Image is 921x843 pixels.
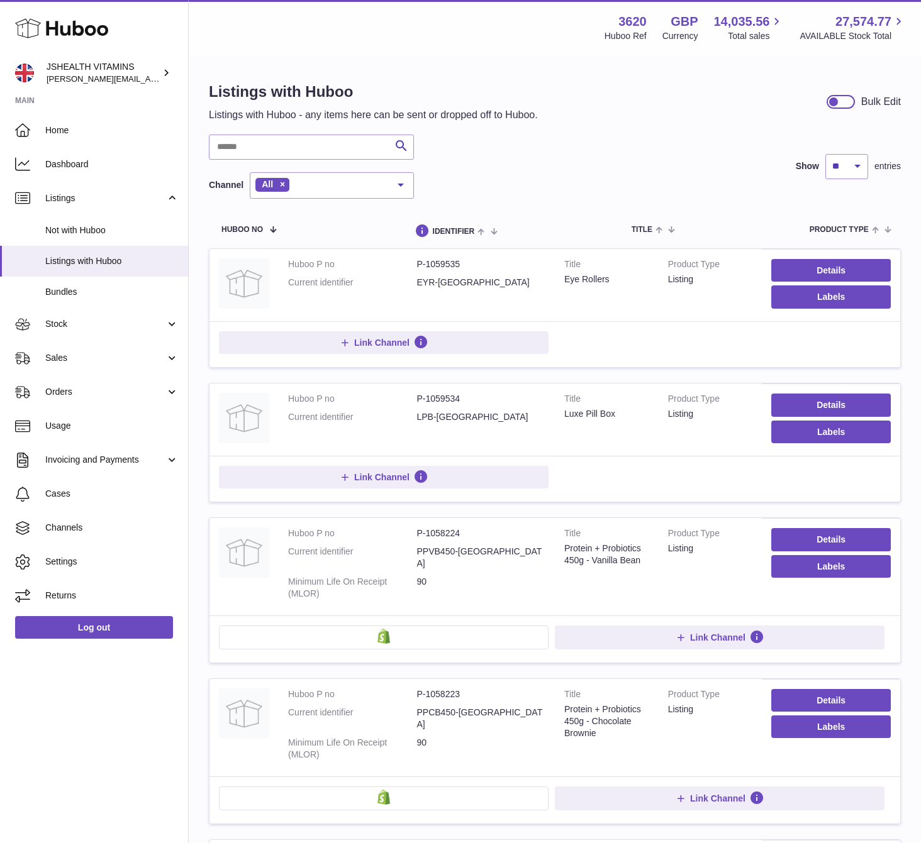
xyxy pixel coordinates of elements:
[47,61,160,85] div: JSHEALTH VITAMINS
[45,522,179,534] span: Channels
[47,74,252,84] span: [PERSON_NAME][EMAIL_ADDRESS][DOMAIN_NAME]
[810,226,869,234] span: Product Type
[564,393,649,408] strong: Title
[771,689,891,712] a: Details
[800,13,906,42] a: 27,574.77 AVAILABLE Stock Total
[288,576,417,600] dt: Minimum Life On Receipt (MLOR)
[288,707,417,730] dt: Current identifier
[417,527,546,539] dd: P-1058224
[861,95,901,109] div: Bulk Edit
[668,543,753,554] div: listing
[417,546,546,570] dd: PPVB450-[GEOGRAPHIC_DATA]
[45,590,179,602] span: Returns
[219,527,269,578] img: Protein + Probiotics 450g - Vanilla Bean
[771,528,891,551] a: Details
[668,527,753,543] strong: Product Type
[668,258,753,273] strong: Product Type
[417,576,546,600] dd: 90
[564,273,649,285] div: Eye Rollers
[288,688,417,700] dt: Huboo P no
[262,179,273,189] span: All
[377,629,391,644] img: shopify-small.png
[45,386,165,398] span: Orders
[45,556,179,568] span: Settings
[45,192,165,204] span: Listings
[555,625,885,649] button: Link Channel
[45,124,179,136] span: Home
[288,411,417,423] dt: Current identifier
[771,285,891,308] button: Labels
[15,616,173,639] a: Log out
[45,224,179,236] span: Not with Huboo
[668,393,753,408] strong: Product Type
[835,13,891,30] span: 27,574.77
[796,160,819,172] label: Show
[713,13,769,30] span: 14,035.56
[564,258,649,273] strong: Title
[662,30,698,42] div: Currency
[45,158,179,170] span: Dashboard
[771,715,891,738] button: Labels
[605,30,647,42] div: Huboo Ref
[713,13,784,42] a: 14,035.56 Total sales
[668,273,753,285] div: listing
[209,82,538,102] h1: Listings with Huboo
[417,737,546,761] dd: 90
[45,318,165,330] span: Stock
[15,63,34,82] img: francesca@jshealthvitamins.com
[288,527,417,539] dt: Huboo P no
[45,255,179,267] span: Listings with Huboo
[417,393,546,405] dd: P-1059534
[219,393,269,443] img: Luxe Pill Box
[209,179,243,191] label: Channel
[671,13,698,30] strong: GBP
[874,160,901,172] span: entries
[555,786,885,810] button: Link Channel
[288,546,417,570] dt: Current identifier
[564,543,649,566] div: Protein + Probiotics 450g - Vanilla Bean
[632,226,652,234] span: title
[288,393,417,405] dt: Huboo P no
[771,259,891,282] a: Details
[219,331,549,354] button: Link Channel
[800,30,906,42] span: AVAILABLE Stock Total
[417,277,546,289] dd: EYR-[GEOGRAPHIC_DATA]
[433,228,475,236] span: identifier
[417,411,546,423] dd: LPB-[GEOGRAPHIC_DATA]
[728,30,784,42] span: Total sales
[690,793,745,804] span: Link Channel
[564,408,649,420] div: Luxe Pill Box
[771,394,891,416] a: Details
[417,707,546,730] dd: PPCB450-[GEOGRAPHIC_DATA]
[354,337,410,348] span: Link Channel
[771,555,891,578] button: Labels
[209,108,538,122] p: Listings with Huboo - any items here can be sent or dropped off to Huboo.
[690,632,745,643] span: Link Channel
[219,688,269,739] img: Protein + Probiotics 450g - Chocolate Brownie
[417,258,546,270] dd: P-1059535
[45,488,179,500] span: Cases
[668,688,753,703] strong: Product Type
[564,527,649,543] strong: Title
[354,471,410,483] span: Link Channel
[45,352,165,364] span: Sales
[771,421,891,443] button: Labels
[377,790,391,805] img: shopify-small.png
[219,466,549,488] button: Link Channel
[564,688,649,703] strong: Title
[288,737,417,761] dt: Minimum Life On Receipt (MLOR)
[45,454,165,466] span: Invoicing and Payments
[219,258,269,309] img: Eye Rollers
[45,286,179,298] span: Bundles
[668,408,753,420] div: listing
[221,226,263,234] span: Huboo no
[288,277,417,289] dt: Current identifier
[564,703,649,739] div: Protein + Probiotics 450g - Chocolate Brownie
[288,258,417,270] dt: Huboo P no
[417,688,546,700] dd: P-1058223
[618,13,647,30] strong: 3620
[45,420,179,432] span: Usage
[668,703,753,715] div: listing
